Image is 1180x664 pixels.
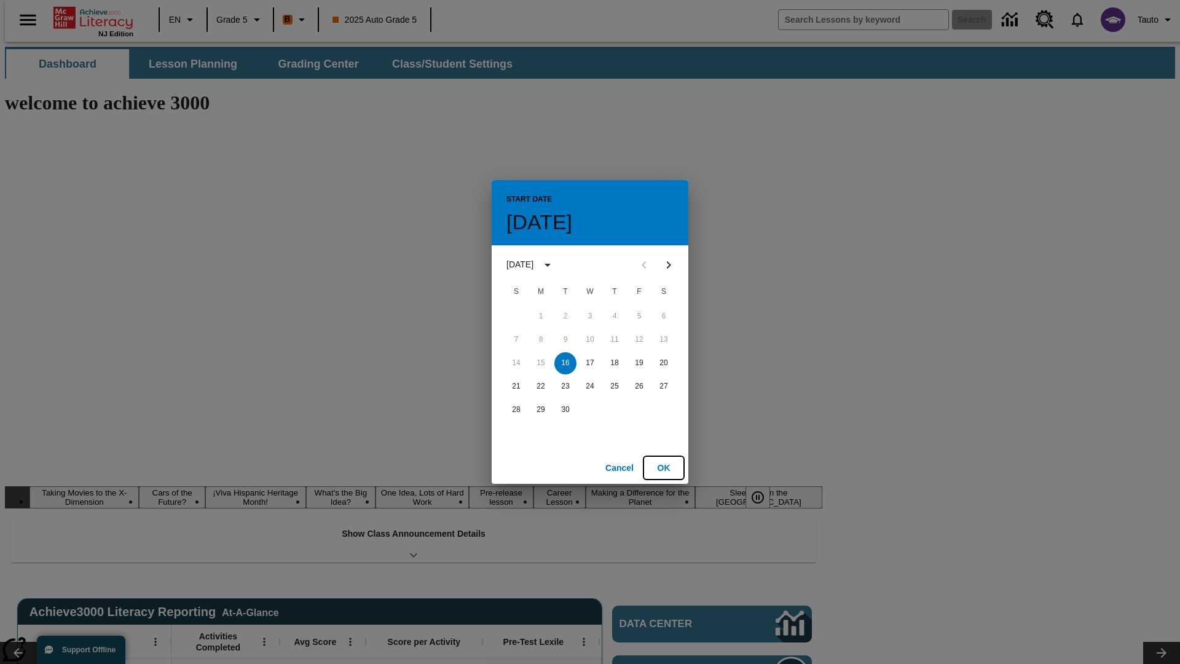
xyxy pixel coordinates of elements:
[579,280,601,304] span: Wednesday
[653,376,675,398] button: 27
[505,376,527,398] button: 21
[579,376,601,398] button: 24
[628,280,650,304] span: Friday
[656,253,681,277] button: Next month
[537,255,558,275] button: calendar view is open, switch to year view
[579,352,601,374] button: 17
[628,376,650,398] button: 26
[653,352,675,374] button: 20
[604,376,626,398] button: 25
[530,399,552,421] button: 29
[653,280,675,304] span: Saturday
[554,280,576,304] span: Tuesday
[604,280,626,304] span: Thursday
[506,258,533,271] div: [DATE]
[505,399,527,421] button: 28
[530,376,552,398] button: 22
[644,457,683,480] button: OK
[628,352,650,374] button: 19
[530,280,552,304] span: Monday
[506,210,572,235] h4: [DATE]
[554,399,576,421] button: 30
[604,352,626,374] button: 18
[554,376,576,398] button: 23
[600,457,639,480] button: Cancel
[554,352,576,374] button: 16
[506,190,552,210] span: Start Date
[505,280,527,304] span: Sunday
